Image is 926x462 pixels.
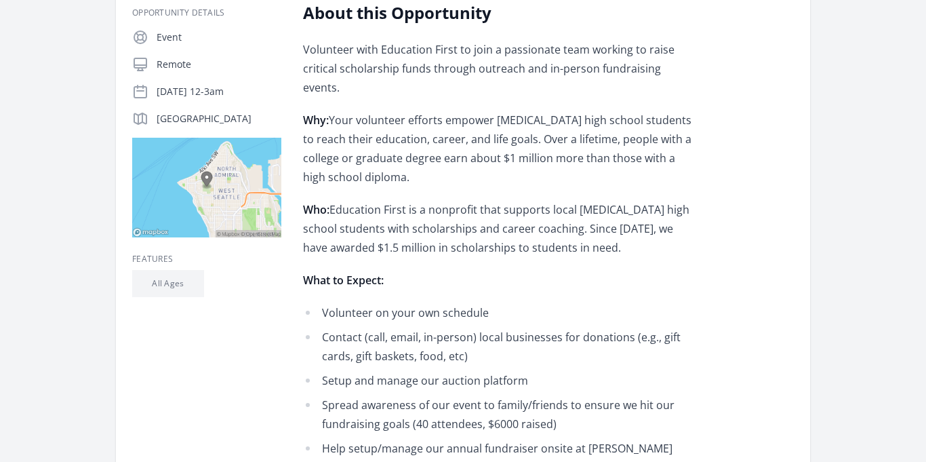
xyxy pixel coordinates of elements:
[132,7,281,18] h3: Opportunity Details
[303,273,384,288] strong: What to Expect:
[303,371,700,390] li: Setup and manage our auction platform
[157,31,281,44] p: Event
[303,200,700,257] p: Education First is a nonprofit that supports local [MEDICAL_DATA] high school students with schol...
[303,2,700,24] h2: About this Opportunity
[303,40,700,97] p: Volunteer with Education First to join a passionate team working to raise critical scholarship fu...
[303,396,700,434] li: Spread awareness of our event to family/friends to ensure we hit our fundraising goals (40 attend...
[303,328,700,366] li: Contact (call, email, in-person) local businesses for donations (e.g., gift cards, gift baskets, ...
[303,202,329,217] strong: Who:
[157,112,281,126] p: [GEOGRAPHIC_DATA]
[132,270,204,297] li: All Ages
[157,58,281,71] p: Remote
[303,111,700,187] p: Your volunteer efforts empower [MEDICAL_DATA] high school students to reach their education, care...
[132,138,281,237] img: Map
[303,303,700,322] li: Volunteer on your own schedule
[157,85,281,98] p: [DATE] 12-3am
[132,254,281,265] h3: Features
[303,113,329,128] strong: Why:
